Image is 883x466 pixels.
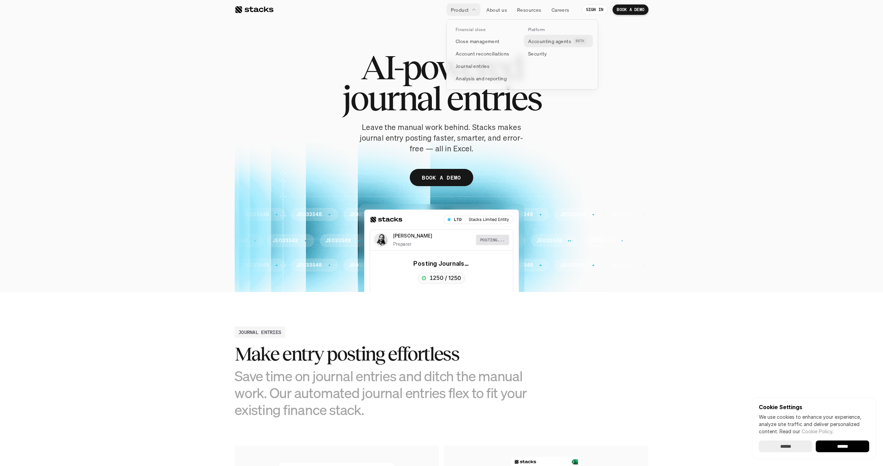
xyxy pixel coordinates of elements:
[482,3,511,16] a: About us
[582,262,608,268] p: JE033548
[452,47,520,60] a: Account reconciliations
[524,35,593,47] a: Accounting agentsBETA
[456,62,489,70] p: Journal entries
[576,39,585,43] h2: BETA
[759,404,869,410] p: Cookie Settings
[235,343,545,365] h2: Make entry posting effortless
[479,262,504,268] p: JE033548
[532,212,557,217] p: JE033548
[635,262,661,268] p: JE033548
[582,4,608,15] a: SIGN IN
[552,6,569,13] p: Careers
[320,212,346,217] p: JE033548
[802,428,832,434] a: Cookie Policy
[268,212,293,217] p: JE033548
[451,6,469,13] p: Product
[618,238,643,244] p: JE033548
[512,238,538,244] p: JE033548
[524,47,593,60] a: Security
[426,262,452,268] p: JE033548
[355,122,528,154] p: Leave the manual work behind. Stacks makes journal entry posting faster, smarter, and error-free ...
[268,262,293,268] p: JE033548
[565,238,591,244] p: JE033548
[582,212,608,217] p: JE033548
[235,367,545,418] h3: Save time on journal entries and ditch the manual work. Our automated journal entries flex to fit...
[528,38,571,45] p: Accounting agents
[780,428,833,434] span: Read our .
[528,50,547,57] p: Security
[238,328,281,336] h2: JOURNAL ENTRIES
[215,212,240,217] p: JE033548
[586,7,604,12] p: SIGN IN
[452,72,520,84] a: Analysis and reporting
[456,38,500,45] p: Close management
[456,75,507,82] p: Analysis and reporting
[528,27,545,32] p: Platform
[456,50,509,57] p: Account reconciliations
[532,262,557,268] p: JE033548
[635,212,661,217] p: JE033548
[452,35,520,47] a: Close management
[320,262,346,268] p: JE033548
[613,4,648,15] a: BOOK A DEMO
[361,52,522,83] span: AI-powered
[426,212,452,217] p: JE033548
[547,3,574,16] a: Careers
[486,6,507,13] p: About us
[517,6,542,13] p: Resources
[373,212,399,217] p: JE033548
[215,262,240,268] p: JE033548
[81,131,112,136] a: Privacy Policy
[617,7,644,12] p: BOOK A DEMO
[407,238,432,244] p: JE033548
[410,169,473,186] a: BOOK A DEMO
[354,238,379,244] p: JE033548
[373,262,399,268] p: JE033548
[301,238,327,244] p: JE033548
[456,27,485,32] p: Financial close
[446,83,541,114] span: entries
[513,3,546,16] a: Resources
[342,83,440,114] span: journal
[759,413,869,435] p: We use cookies to enhance your experience, analyze site traffic and deliver personalized content.
[459,238,485,244] p: JE033548
[479,212,504,217] p: JE033548
[422,173,461,183] p: BOOK A DEMO
[452,60,520,72] a: Journal entries
[250,238,276,244] p: JE033548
